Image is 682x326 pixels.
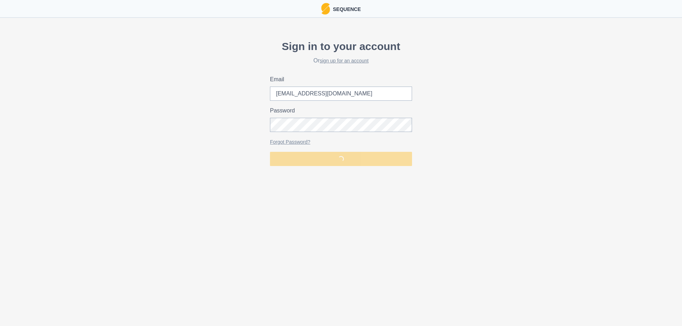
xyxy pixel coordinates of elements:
[270,38,412,54] p: Sign in to your account
[270,106,408,115] label: Password
[270,75,408,84] label: Email
[270,139,310,145] a: Forgot Password?
[321,3,361,15] a: LogoSequence
[321,3,330,15] img: Logo
[330,4,361,13] p: Sequence
[270,57,412,64] h2: Or
[320,58,369,63] a: sign up for an account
